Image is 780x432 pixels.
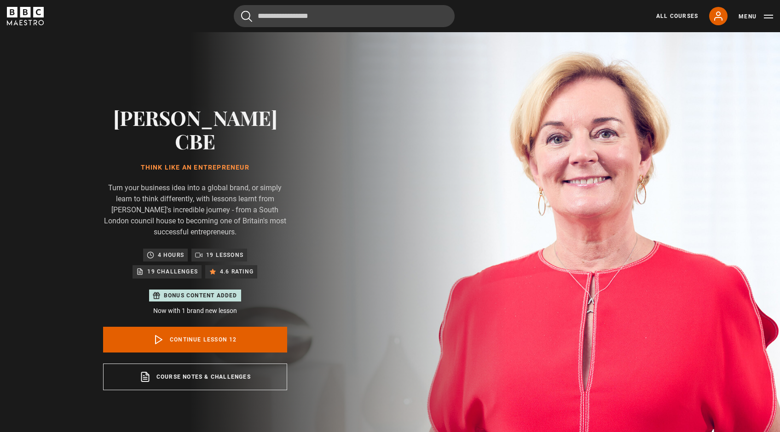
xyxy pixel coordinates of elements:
p: Now with 1 brand new lesson [103,306,287,316]
p: 19 Challenges [147,267,198,276]
p: 19 lessons [206,250,243,260]
h2: [PERSON_NAME] CBE [103,106,287,153]
p: 4 hours [158,250,184,260]
button: Submit the search query [241,11,252,22]
a: All Courses [656,12,698,20]
button: Toggle navigation [739,12,773,21]
a: Course notes & Challenges [103,364,287,390]
input: Search [234,5,455,27]
h1: Think Like an Entrepreneur [103,164,287,171]
svg: BBC Maestro [7,7,44,25]
a: Continue lesson 12 [103,327,287,352]
p: 4.6 rating [220,267,254,276]
p: Turn your business idea into a global brand, or simply learn to think differently, with lessons l... [103,182,287,238]
p: Bonus content added [164,291,237,300]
